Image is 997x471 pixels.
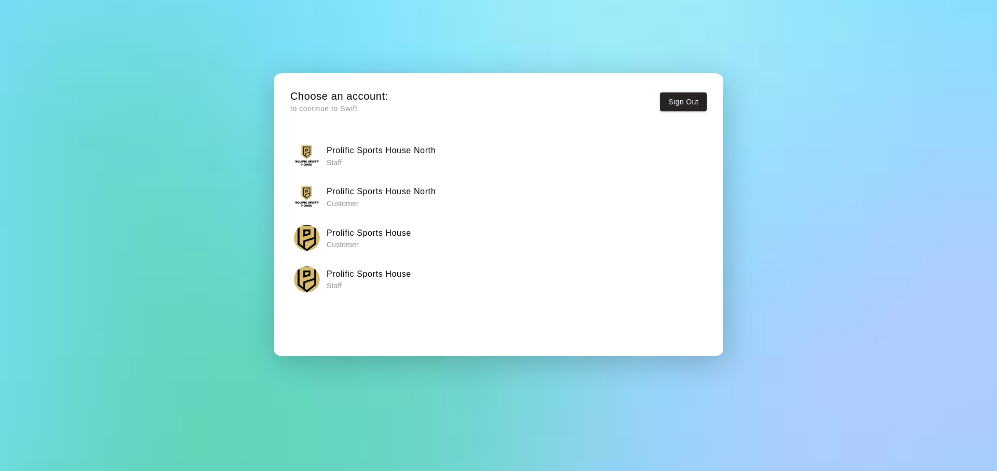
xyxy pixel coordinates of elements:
[327,267,411,281] h6: Prolific Sports House
[327,239,411,250] p: Customer
[294,184,320,210] img: Prolific Sports House North
[327,144,436,157] h6: Prolific Sports House North
[327,157,436,168] p: Staff
[294,143,320,169] img: Prolific Sports House North
[660,92,707,112] button: Sign Out
[294,266,320,292] img: Prolific Sports House
[290,263,707,295] button: Prolific Sports HouseProlific Sports House Staff
[290,222,707,254] button: Prolific Sports HouseProlific Sports House Customer
[290,89,388,103] h5: Choose an account:
[290,139,707,172] button: Prolific Sports House NorthProlific Sports House North Staff
[327,198,436,209] p: Customer
[327,280,411,291] p: Staff
[294,225,320,251] img: Prolific Sports House
[327,226,411,240] h6: Prolific Sports House
[290,103,388,114] p: to continue to Swift
[290,180,707,213] button: Prolific Sports House NorthProlific Sports House North Customer
[327,185,436,198] h6: Prolific Sports House North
